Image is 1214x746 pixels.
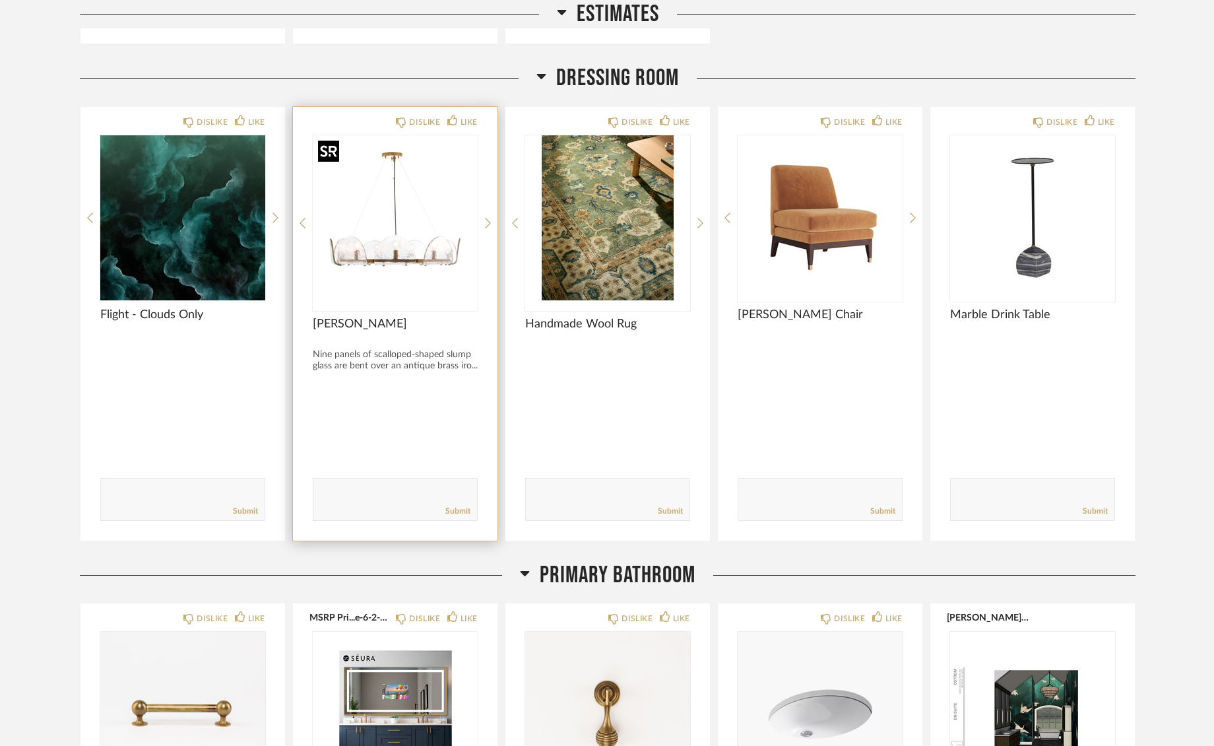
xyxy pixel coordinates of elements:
[622,612,653,625] div: DISLIKE
[100,308,265,322] span: Flight - Clouds Only
[248,612,265,625] div: LIKE
[525,135,690,300] div: 0
[1098,116,1115,129] div: LIKE
[197,612,228,625] div: DISLIKE
[738,308,903,322] span: [PERSON_NAME] Chair
[834,612,865,625] div: DISLIKE
[658,506,683,517] a: Submit
[233,506,258,517] a: Submit
[885,116,903,129] div: LIKE
[313,135,478,300] img: undefined
[197,116,228,129] div: DISLIKE
[309,612,392,623] button: MSRP Pri...e-6-2-25.pdf
[313,349,478,372] div: Nine panels of scalloped-shaped slump glass are bent over an antique brass iro...
[947,612,1029,623] button: [PERSON_NAME] BATH.pdf
[834,116,865,129] div: DISLIKE
[1083,506,1108,517] a: Submit
[461,612,478,625] div: LIKE
[738,135,903,300] img: undefined
[673,612,690,625] div: LIKE
[556,64,679,92] span: Dressing Room
[525,135,690,300] img: undefined
[673,116,690,129] div: LIKE
[409,116,440,129] div: DISLIKE
[525,317,690,331] span: Handmade Wool Rug
[409,612,440,625] div: DISLIKE
[885,612,903,625] div: LIKE
[100,135,265,300] img: undefined
[313,135,478,300] div: 0
[1046,116,1077,129] div: DISLIKE
[540,561,695,590] span: Primary Bathroom
[950,308,1115,322] span: Marble Drink Table
[950,135,1115,300] img: undefined
[622,116,653,129] div: DISLIKE
[445,506,470,517] a: Submit
[313,317,478,331] span: [PERSON_NAME]
[870,506,895,517] a: Submit
[461,116,478,129] div: LIKE
[248,116,265,129] div: LIKE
